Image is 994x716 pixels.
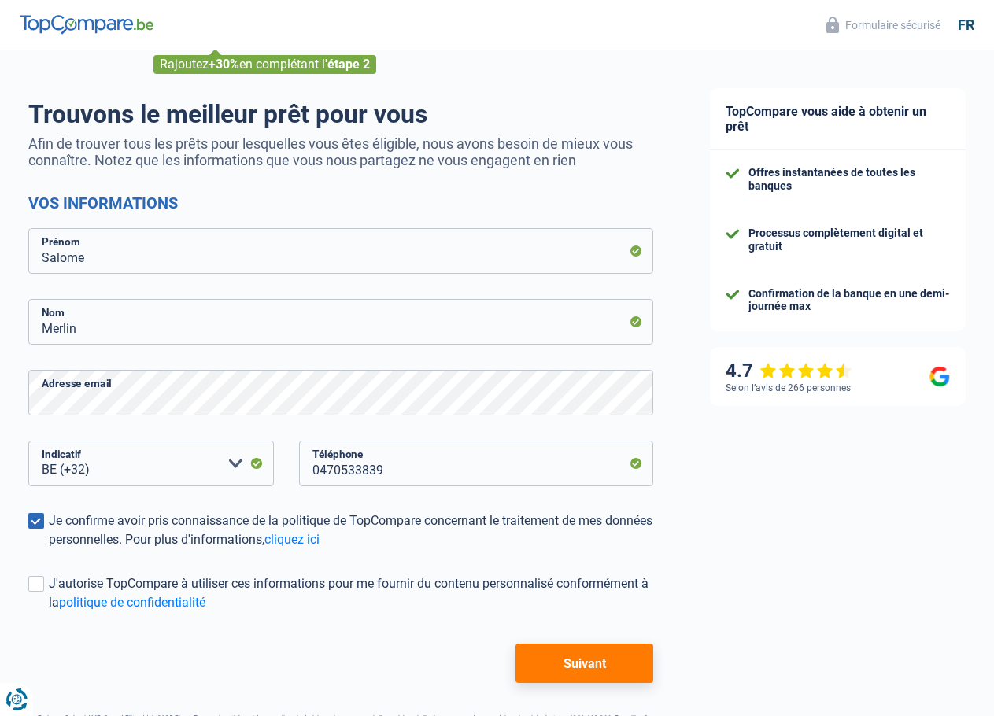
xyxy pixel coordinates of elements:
[726,360,852,382] div: 4.7
[748,166,950,193] div: Offres instantanées de toutes les banques
[748,287,950,314] div: Confirmation de la banque en une demi-journée max
[49,574,653,612] div: J'autorise TopCompare à utiliser ces informations pour me fournir du contenu personnalisé conform...
[59,595,205,610] a: politique de confidentialité
[49,511,653,549] div: Je confirme avoir pris connaissance de la politique de TopCompare concernant le traitement de mes...
[710,88,966,150] div: TopCompare vous aide à obtenir un prêt
[726,382,851,393] div: Selon l’avis de 266 personnes
[817,12,950,38] button: Formulaire sécurisé
[28,135,653,168] p: Afin de trouver tous les prêts pour lesquelles vous êtes éligible, nous avons besoin de mieux vou...
[4,645,5,646] img: Advertisement
[748,227,950,253] div: Processus complètement digital et gratuit
[20,15,153,34] img: TopCompare Logo
[958,17,974,34] div: fr
[327,57,370,72] span: étape 2
[153,55,376,74] div: Rajoutez en complétant l'
[264,532,320,547] a: cliquez ici
[28,194,653,212] h2: Vos informations
[209,57,239,72] span: +30%
[28,99,653,129] h1: Trouvons le meilleur prêt pour vous
[299,441,653,486] input: 401020304
[515,644,653,683] button: Suivant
